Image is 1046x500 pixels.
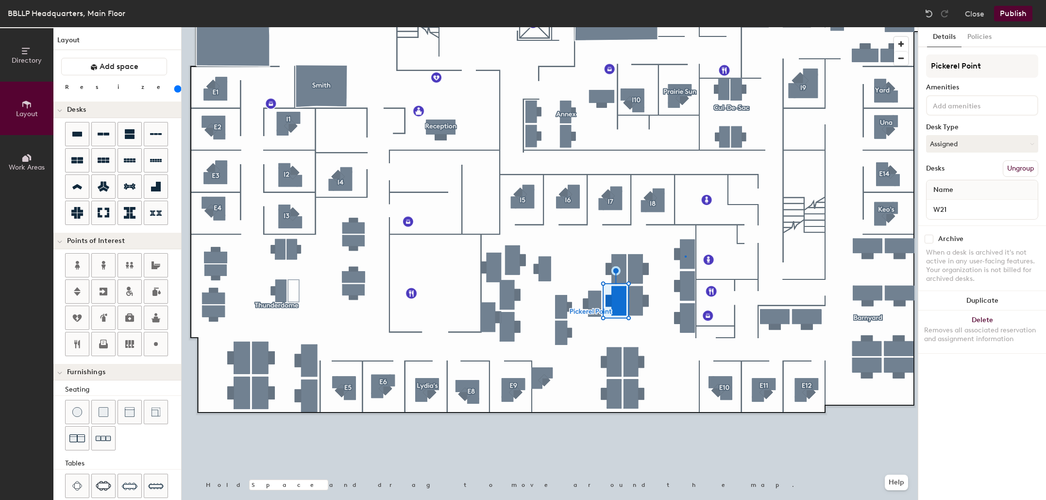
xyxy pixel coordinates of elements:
button: Cushion [91,400,116,424]
button: Details [927,27,962,47]
div: Archive [938,235,963,243]
button: Ungroup [1003,160,1038,177]
div: Desks [926,165,945,172]
button: Couch (x2) [65,426,89,450]
button: Couch (middle) [118,400,142,424]
img: Four seat table [72,481,82,491]
img: Ten seat table [148,478,164,494]
span: Furnishings [67,368,105,376]
button: Eight seat table [118,474,142,498]
img: Cushion [99,407,108,417]
div: Amenities [926,84,1038,91]
img: Undo [924,9,934,18]
img: Couch (x3) [96,431,111,446]
div: Tables [65,458,181,469]
button: Close [965,6,984,21]
div: Desk Type [926,123,1038,131]
button: Add space [61,58,167,75]
input: Unnamed desk [928,203,1036,216]
div: Resize [65,83,172,91]
img: Eight seat table [122,478,137,494]
button: Couch (x3) [91,426,116,450]
span: Layout [16,110,38,118]
input: Add amenities [931,99,1018,111]
img: Redo [940,9,949,18]
span: Points of Interest [67,237,125,245]
span: Work Areas [9,163,45,172]
img: Stool [72,407,82,417]
span: Desks [67,106,86,114]
button: Couch (corner) [144,400,168,424]
button: Publish [994,6,1032,21]
button: Duplicate [918,291,1046,310]
img: Couch (x2) [69,431,85,446]
span: Directory [12,56,42,65]
div: BBLLP Headquarters, Main Floor [8,7,125,19]
button: Stool [65,400,89,424]
button: Six seat table [91,474,116,498]
button: Four seat table [65,474,89,498]
div: When a desk is archived it's not active in any user-facing features. Your organization is not bil... [926,248,1038,283]
button: DeleteRemoves all associated reservation and assignment information [918,310,1046,353]
div: Seating [65,384,181,395]
button: Ten seat table [144,474,168,498]
button: Help [885,475,908,490]
img: Six seat table [96,481,111,491]
h1: Layout [53,35,181,50]
div: Removes all associated reservation and assignment information [924,326,1040,344]
span: Name [928,181,958,199]
span: Add space [100,62,138,71]
img: Couch (middle) [125,407,135,417]
button: Policies [962,27,997,47]
button: Assigned [926,135,1038,153]
img: Couch (corner) [151,407,161,417]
